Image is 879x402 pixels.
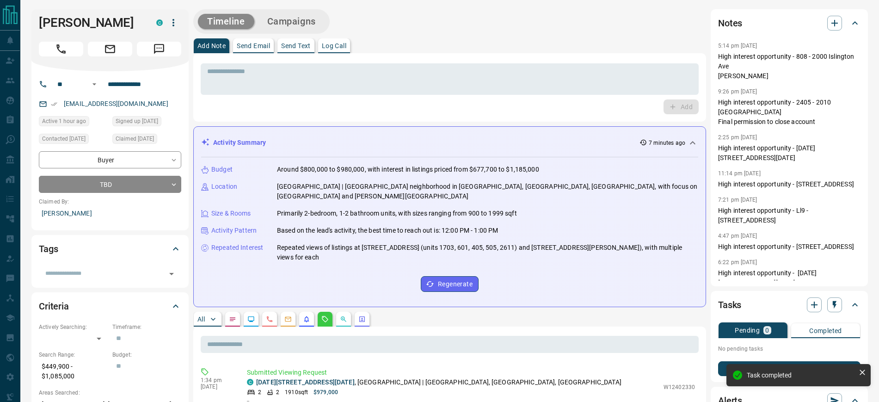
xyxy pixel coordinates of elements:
p: 1910 sqft [285,388,308,396]
p: Send Email [237,43,270,49]
svg: Email Verified [51,101,57,107]
p: Actively Searching: [39,323,108,331]
span: Active 1 hour ago [42,117,86,126]
div: Thu Oct 13 2022 [112,134,181,147]
p: Submitted Viewing Request [247,368,695,377]
h2: Tasks [718,297,741,312]
svg: Opportunities [340,315,347,323]
p: Claimed By: [39,198,181,206]
div: Tue Sep 16 2025 [39,116,108,129]
p: Budget [211,165,233,174]
p: Repeated Interest [211,243,263,253]
p: 11:14 pm [DATE] [718,170,761,177]
p: High interest opportunity - [STREET_ADDRESS] [718,242,861,252]
h2: Notes [718,16,742,31]
p: Budget: [112,351,181,359]
div: condos.ca [156,19,163,26]
p: 5:14 pm [DATE] [718,43,757,49]
div: Tasks [718,294,861,316]
p: High interest opportunity - Ll9 - [STREET_ADDRESS] [718,206,861,225]
p: Repeated views of listings at [STREET_ADDRESS] (units 1703, 601, 405, 505, 2611) and [STREET_ADDR... [277,243,698,262]
p: High interest opportunity - [STREET_ADDRESS] [718,179,861,189]
p: $979,000 [313,388,338,396]
p: Primarily 2-bedroom, 1-2 bathroom units, with sizes ranging from 900 to 1999 sqft [277,209,517,218]
p: Based on the lead's activity, the best time to reach out is: 12:00 PM - 1:00 PM [277,226,498,235]
button: Open [89,79,100,90]
p: 7:21 pm [DATE] [718,197,757,203]
p: Search Range: [39,351,108,359]
p: 1:34 pm [201,377,233,383]
h2: Criteria [39,299,69,314]
div: TBD [39,176,181,193]
div: Activity Summary7 minutes ago [201,134,698,151]
p: Completed [809,328,842,334]
div: condos.ca [247,379,253,385]
div: Notes [718,12,861,34]
p: [DATE] [201,383,233,390]
span: Contacted [DATE] [42,134,86,143]
p: All [197,316,205,322]
svg: Calls [266,315,273,323]
p: Send Text [281,43,311,49]
button: Campaigns [258,14,325,29]
p: Size & Rooms [211,209,251,218]
span: Signed up [DATE] [116,117,158,126]
p: Log Call [322,43,346,49]
p: 4:47 pm [DATE] [718,233,757,239]
p: 2:25 pm [DATE] [718,134,757,141]
div: Buyer [39,151,181,168]
p: , [GEOGRAPHIC_DATA] | [GEOGRAPHIC_DATA], [GEOGRAPHIC_DATA], [GEOGRAPHIC_DATA] [256,377,621,387]
svg: Emails [284,315,292,323]
p: Activity Pattern [211,226,257,235]
button: New Task [718,361,861,376]
h1: [PERSON_NAME] [39,15,142,30]
p: 2 [276,388,279,396]
a: [DATE][STREET_ADDRESS][DATE] [256,378,355,386]
p: Areas Searched: [39,389,181,397]
p: No pending tasks [718,342,861,356]
p: Location [211,182,237,192]
p: Around $800,000 to $980,000, with interest in listings priced from $677,700 to $1,185,000 [277,165,539,174]
div: Sat Jan 13 2024 [39,134,108,147]
p: W12402330 [664,383,695,391]
p: $449,900 - $1,085,000 [39,359,108,384]
p: 9:26 pm [DATE] [718,88,757,95]
p: 6:22 pm [DATE] [718,259,757,266]
button: Regenerate [421,276,479,292]
span: Call [39,42,83,56]
div: Criteria [39,295,181,317]
span: Email [88,42,132,56]
p: Add Note [197,43,226,49]
div: Tags [39,238,181,260]
p: Timeframe: [112,323,181,331]
svg: Agent Actions [358,315,366,323]
svg: Requests [321,315,329,323]
h2: Tags [39,241,58,256]
p: 2 [258,388,261,396]
p: High interest opportunity - 808 - 2000 Islington Ave [PERSON_NAME] [718,52,861,81]
p: [GEOGRAPHIC_DATA] | [GEOGRAPHIC_DATA] neighborhood in [GEOGRAPHIC_DATA], [GEOGRAPHIC_DATA], [GEOG... [277,182,698,201]
svg: Listing Alerts [303,315,310,323]
span: Message [137,42,181,56]
div: Sun Nov 28 2021 [112,116,181,129]
p: High interest opportunity - [DATE][STREET_ADDRESS][DATE] [718,143,861,163]
svg: Notes [229,315,236,323]
p: 0 [765,327,769,334]
button: Timeline [198,14,254,29]
p: [PERSON_NAME] [39,206,181,221]
button: Open [165,267,178,280]
div: Task completed [747,371,855,379]
p: 7 minutes ago [649,139,685,147]
p: Activity Summary [213,138,266,148]
p: High interest opportunity - 2405 - 2010 [GEOGRAPHIC_DATA] Final permission to close account [718,98,861,127]
a: [EMAIL_ADDRESS][DOMAIN_NAME] [64,100,168,107]
span: Claimed [DATE] [116,134,154,143]
p: High interest opportunity - [DATE][STREET_ADDRESS][DATE] [718,268,861,288]
svg: Lead Browsing Activity [247,315,255,323]
p: Pending [735,327,760,334]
